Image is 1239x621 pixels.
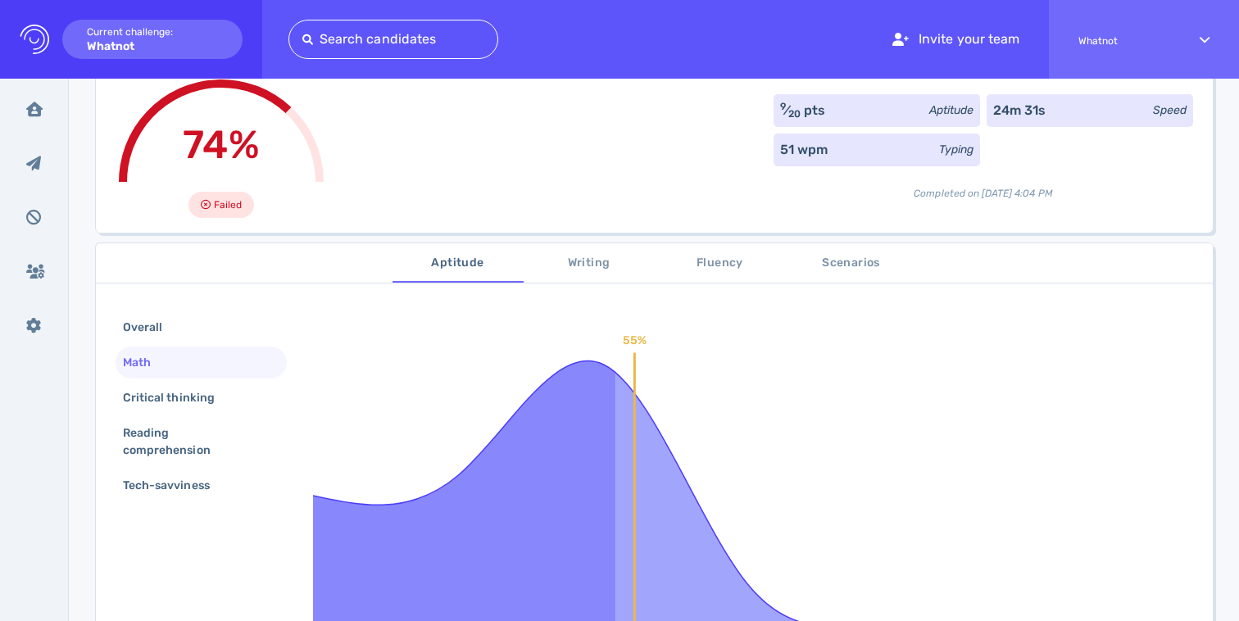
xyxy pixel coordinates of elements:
div: Math [120,351,170,374]
div: 24m 31s [993,101,1046,120]
div: Tech-savviness [120,474,229,497]
div: Aptitude [929,102,973,119]
span: 74% [183,121,259,168]
div: Critical thinking [120,386,234,410]
span: Aptitude [402,253,514,274]
div: Overall [120,315,182,339]
div: 51 wpm [780,140,828,160]
div: ⁄ pts [780,101,825,120]
span: Scenarios [796,253,907,274]
sup: 9 [780,101,786,112]
div: Completed on [DATE] 4:04 PM [774,173,1193,201]
sub: 20 [788,108,801,120]
div: Speed [1153,102,1187,119]
span: Fluency [665,253,776,274]
div: Reading comprehension [120,421,270,462]
span: Writing [533,253,645,274]
div: Typing [939,141,973,158]
span: Whatnot [1078,35,1170,47]
text: 55% [623,333,647,347]
span: Failed [214,195,242,215]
